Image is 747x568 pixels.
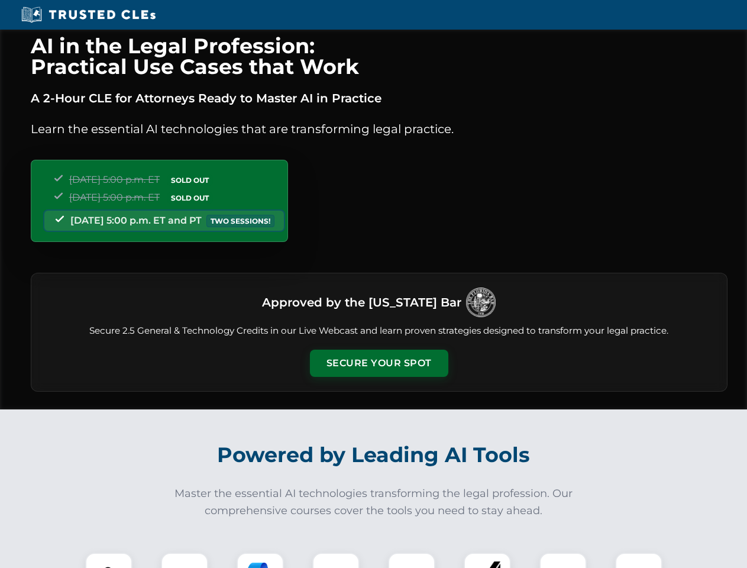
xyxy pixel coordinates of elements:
p: Learn the essential AI technologies that are transforming legal practice. [31,120,727,138]
span: SOLD OUT [167,174,213,186]
h2: Powered by Leading AI Tools [46,434,701,476]
img: Logo [466,288,496,317]
h1: AI in the Legal Profession: Practical Use Cases that Work [31,35,727,77]
img: Trusted CLEs [18,6,159,24]
p: Secure 2.5 General & Technology Credits in our Live Webcast and learn proven strategies designed ... [46,324,713,338]
h3: Approved by the [US_STATE] Bar [262,292,461,313]
span: [DATE] 5:00 p.m. ET [69,192,160,203]
p: A 2-Hour CLE for Attorneys Ready to Master AI in Practice [31,89,727,108]
p: Master the essential AI technologies transforming the legal profession. Our comprehensive courses... [167,485,581,519]
span: SOLD OUT [167,192,213,204]
button: Secure Your Spot [310,350,448,377]
span: [DATE] 5:00 p.m. ET [69,174,160,185]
